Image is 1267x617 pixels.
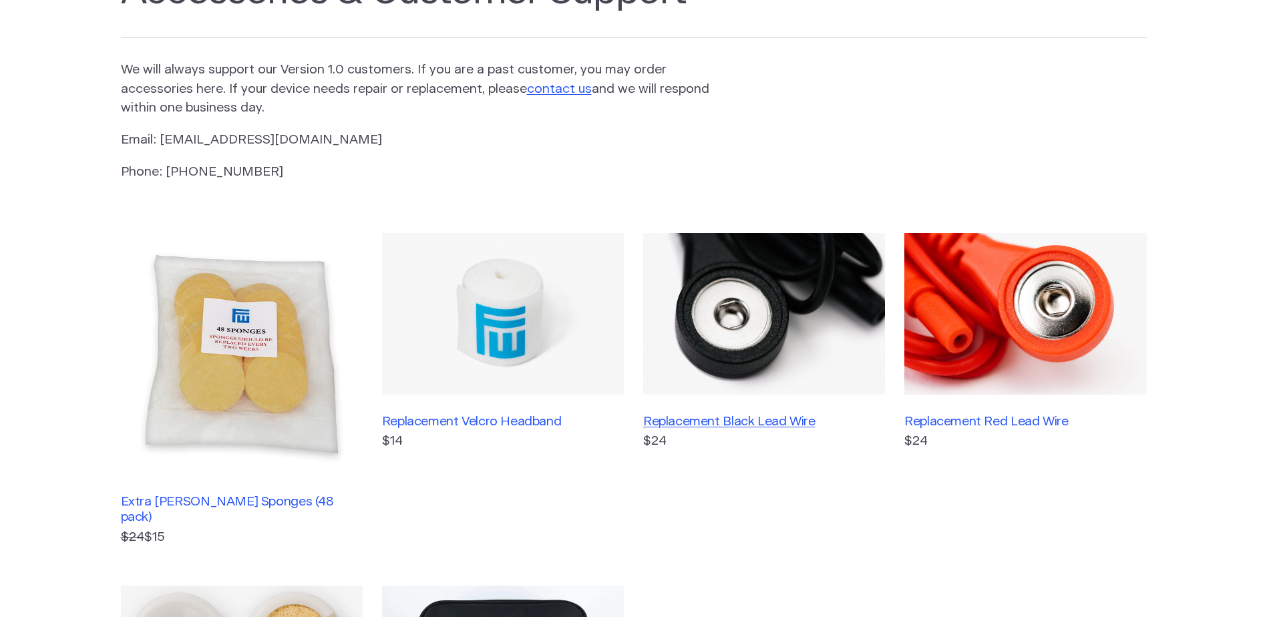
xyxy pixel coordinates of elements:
[904,414,1146,429] h3: Replacement Red Lead Wire
[382,432,624,451] p: $14
[643,233,885,547] a: Replacement Black Lead Wire$24
[121,233,363,547] a: Extra [PERSON_NAME] Sponges (48 pack) $24$15
[121,528,363,548] p: $15
[121,61,711,118] p: We will always support our Version 1.0 customers. If you are a past customer, you may order acces...
[382,414,624,429] h3: Replacement Velcro Headband
[121,531,144,544] s: $24
[643,414,885,429] h3: Replacement Black Lead Wire
[382,233,624,395] img: Replacement Velcro Headband
[382,233,624,547] a: Replacement Velcro Headband$14
[643,432,885,451] p: $24
[121,131,711,150] p: Email: [EMAIL_ADDRESS][DOMAIN_NAME]
[121,233,363,475] img: Extra Fisher Wallace Sponges (48 pack)
[643,233,885,395] img: Replacement Black Lead Wire
[527,83,592,95] a: contact us
[904,233,1146,547] a: Replacement Red Lead Wire$24
[904,233,1146,395] img: Replacement Red Lead Wire
[121,494,363,525] h3: Extra [PERSON_NAME] Sponges (48 pack)
[121,163,711,182] p: Phone: [PHONE_NUMBER]
[904,432,1146,451] p: $24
